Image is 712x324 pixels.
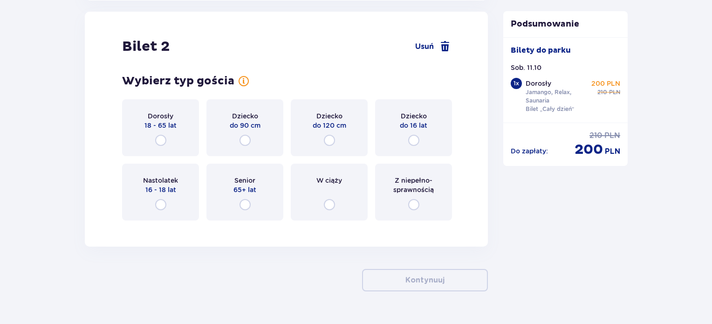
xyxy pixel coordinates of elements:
[415,41,451,52] a: Usuń
[511,45,571,55] p: Bilety do parku
[526,88,590,105] p: Jamango, Relax, Saunaria
[605,146,620,157] span: PLN
[234,176,255,185] span: Senior
[511,78,522,89] div: 1 x
[400,121,427,130] span: do 16 lat
[232,111,258,121] span: Dziecko
[233,185,256,194] span: 65+ lat
[415,41,434,52] span: Usuń
[362,269,488,291] button: Kontynuuj
[591,79,620,88] p: 200 PLN
[383,176,444,194] span: Z niepełno­sprawnością
[511,63,541,72] p: Sob. 11.10
[405,275,445,285] p: Kontynuuj
[604,131,620,141] span: PLN
[503,19,628,30] p: Podsumowanie
[313,121,346,130] span: do 120 cm
[143,176,178,185] span: Nastolatek
[148,111,173,121] span: Dorosły
[597,88,607,97] span: 210
[144,121,177,130] span: 18 - 65 lat
[122,74,234,88] h3: Wybierz typ gościa
[589,131,602,141] span: 210
[145,185,176,194] span: 16 - 18 lat
[122,38,170,55] h2: Bilet 2
[526,105,575,113] p: Bilet „Cały dzień”
[511,146,548,156] p: Do zapłaty :
[575,141,603,159] span: 200
[401,111,427,121] span: Dziecko
[316,176,342,185] span: W ciąży
[230,121,260,130] span: do 90 cm
[316,111,342,121] span: Dziecko
[609,88,620,97] span: PLN
[526,79,551,88] p: Dorosły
